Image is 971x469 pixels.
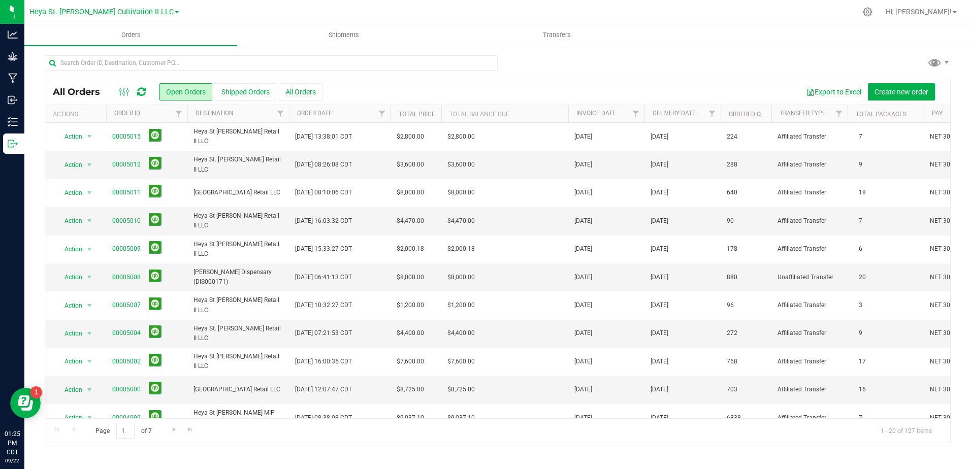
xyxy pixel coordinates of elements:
[778,328,841,338] span: Affiliated Transfer
[112,160,141,170] a: 00005012
[193,240,283,259] span: Heya St [PERSON_NAME] Retail II LLC
[651,385,668,394] span: [DATE]
[112,273,141,282] a: 00005008
[651,132,668,142] span: [DATE]
[854,270,871,285] span: 20
[856,111,907,118] a: Total Packages
[297,110,332,117] a: Order Date
[112,244,141,254] a: 00005009
[778,300,841,310] span: Affiliated Transfer
[397,413,424,423] span: $9,037.10
[295,188,352,197] span: [DATE] 08:10:06 CDT
[574,273,592,282] span: [DATE]
[196,110,234,117] a: Destination
[447,273,475,282] span: $8,000.00
[45,55,498,71] input: Search Order ID, Destination, Customer PO...
[116,423,135,439] input: 1
[295,357,352,366] span: [DATE] 16:00:35 CDT
[778,216,841,226] span: Affiliated Transfer
[315,30,373,40] span: Shipments
[447,385,475,394] span: $8,725.00
[53,111,102,118] div: Actions
[171,105,187,122] a: Filter
[5,457,20,464] p: 09/22
[193,385,283,394] span: [GEOGRAPHIC_DATA] Retail LLC
[727,300,734,310] span: 96
[193,155,283,174] span: Heya St. [PERSON_NAME] Retail II LLC
[651,216,668,226] span: [DATE]
[780,110,826,117] a: Transfer Type
[727,413,741,423] span: 6838
[112,132,141,142] a: 00005015
[295,132,352,142] span: [DATE] 13:38:01 CDT
[447,300,475,310] span: $1,200.00
[447,160,475,170] span: $3,600.00
[183,423,198,437] a: Go to the last page
[55,354,83,368] span: Action
[854,298,867,313] span: 3
[8,51,18,61] inline-svg: Grow
[447,244,475,254] span: $2,000.18
[272,105,289,122] a: Filter
[574,300,592,310] span: [DATE]
[193,352,283,371] span: Heya St [PERSON_NAME] Retail II LLC
[651,328,668,338] span: [DATE]
[727,188,737,197] span: 640
[727,216,734,226] span: 90
[868,83,935,100] button: Create new order
[778,132,841,142] span: Affiliated Transfer
[193,295,283,315] span: Heya St [PERSON_NAME] Retail II LLC
[778,273,841,282] span: Unaffiliated Transfer
[397,328,424,338] span: $4,400.00
[704,105,721,122] a: Filter
[55,129,83,144] span: Action
[854,129,867,144] span: 7
[727,328,737,338] span: 272
[83,383,96,397] span: select
[193,211,283,230] span: Heya St [PERSON_NAME] Retail II LLC
[399,111,435,118] a: Total Price
[112,357,141,366] a: 00005002
[295,300,352,310] span: [DATE] 10:32:27 CDT
[450,24,663,46] a: Transfers
[854,185,871,200] span: 18
[574,357,592,366] span: [DATE]
[112,188,141,197] a: 00005011
[727,160,737,170] span: 288
[447,328,475,338] span: $4,400.00
[55,411,83,425] span: Action
[112,413,141,423] a: 00004999
[447,216,475,226] span: $4,470.00
[854,354,871,369] span: 17
[215,83,276,100] button: Shipped Orders
[159,83,212,100] button: Open Orders
[83,242,96,256] span: select
[374,105,391,122] a: Filter
[854,382,871,397] span: 16
[447,188,475,197] span: $8,000.00
[651,357,668,366] span: [DATE]
[112,328,141,338] a: 00005004
[397,357,424,366] span: $7,600.00
[778,244,841,254] span: Affiliated Transfer
[447,413,475,423] span: $9,037.10
[574,385,592,394] span: [DATE]
[574,328,592,338] span: [DATE]
[397,300,424,310] span: $1,200.00
[108,30,154,40] span: Orders
[279,83,322,100] button: All Orders
[193,324,283,343] span: Heya St. [PERSON_NAME] Retail II LLC
[778,160,841,170] span: Affiliated Transfer
[397,160,424,170] span: $3,600.00
[8,139,18,149] inline-svg: Outbound
[574,216,592,226] span: [DATE]
[112,216,141,226] a: 00005010
[295,244,352,254] span: [DATE] 15:33:27 CDT
[83,298,96,313] span: select
[295,216,352,226] span: [DATE] 16:03:32 CDT
[55,326,83,341] span: Action
[295,328,352,338] span: [DATE] 07:21:53 CDT
[861,7,874,17] div: Manage settings
[727,244,737,254] span: 178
